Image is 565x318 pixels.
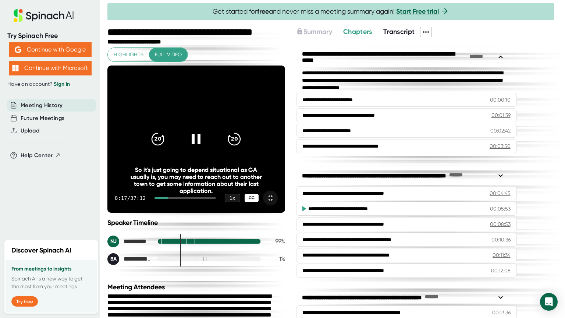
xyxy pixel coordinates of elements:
div: Have an account? [7,81,93,88]
span: Full video [155,50,182,59]
button: Chapters [343,27,372,37]
div: 1 % [267,255,285,262]
span: Highlights [114,50,143,59]
button: Try free [11,296,38,307]
div: Open Intercom Messenger [540,293,558,311]
div: Noll, Judi [107,236,152,247]
div: CC [245,194,259,202]
div: Try Spinach Free [7,32,93,40]
div: 00:03:50 [490,142,511,150]
span: Chapters [343,28,372,36]
span: Summary [303,28,332,36]
h2: Discover Spinach AI [11,245,71,255]
button: Continue with Google [9,42,92,57]
button: Future Meetings [21,114,64,123]
button: Summary [296,27,332,37]
div: 00:12:08 [491,267,511,274]
button: Full video [149,48,188,61]
button: Transcript [383,27,415,37]
div: 8:17 / 37:12 [115,195,146,201]
div: 00:04:45 [490,190,511,197]
button: Meeting History [21,101,63,110]
div: NJ [107,236,119,247]
div: BA [107,253,119,265]
h3: From meetings to insights [11,266,91,272]
div: 00:13:36 [492,309,511,316]
div: Bailey, Brooke A [107,253,152,265]
b: free [257,7,269,15]
span: Get started for and never miss a meeting summary again! [213,7,449,16]
button: Upload [21,127,39,135]
p: Spinach AI is a new way to get the most from your meetings [11,275,91,290]
button: Highlights [108,48,149,61]
div: Upgrade to access [296,27,343,37]
div: 00:05:53 [490,205,511,212]
div: 00:11:34 [493,251,511,259]
a: Start Free trial [396,7,439,15]
div: 99 % [267,238,285,245]
span: Help Center [21,151,53,160]
div: 00:02:42 [490,127,511,134]
a: Sign in [54,81,70,87]
span: Transcript [383,28,415,36]
button: Continue with Microsoft [9,61,92,75]
img: Aehbyd4JwY73AAAAAElFTkSuQmCC [15,46,21,53]
div: Speaker Timeline [107,219,285,227]
div: 00:10:36 [491,236,511,243]
button: Help Center [21,151,61,160]
div: 00:08:53 [490,220,511,228]
div: 00:00:10 [490,96,511,103]
div: 1 x [225,194,240,202]
div: So it's just going to depend situational as GA usually is, you may need to reach out to another t... [125,166,267,194]
div: 00:01:39 [491,112,511,119]
div: Meeting Attendees [107,283,287,291]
